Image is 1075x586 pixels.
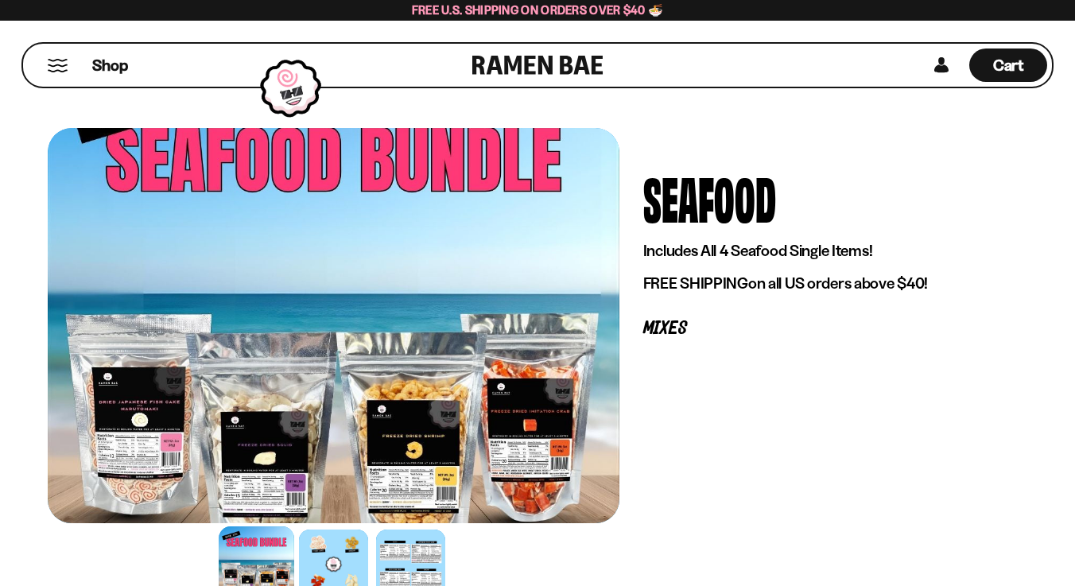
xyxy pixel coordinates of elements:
div: Cart [969,44,1047,87]
span: Cart [993,56,1024,75]
p: on all US orders above $40! [643,274,1003,293]
a: Shop [92,49,128,82]
p: Mixes [643,321,1003,336]
strong: FREE SHIPPING [643,274,748,293]
span: Shop [92,55,128,76]
div: Seafood [643,168,776,227]
span: Free U.S. Shipping on Orders over $40 🍜 [412,2,664,17]
button: Mobile Menu Trigger [47,59,68,72]
p: Includes All 4 Seafood Single Items! [643,241,1003,261]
